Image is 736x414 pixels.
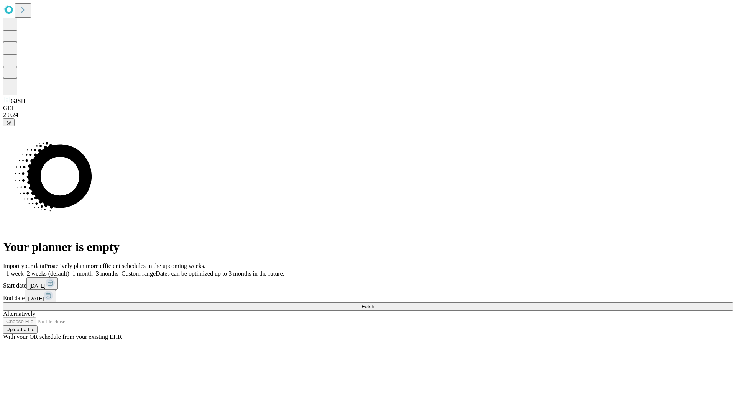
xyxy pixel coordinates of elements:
span: [DATE] [30,283,46,289]
span: Import your data [3,263,44,269]
span: Proactively plan more efficient schedules in the upcoming weeks. [44,263,205,269]
div: 2.0.241 [3,112,733,118]
button: [DATE] [26,277,58,290]
h1: Your planner is empty [3,240,733,254]
button: @ [3,118,15,127]
button: Fetch [3,302,733,310]
span: With your OR schedule from your existing EHR [3,333,122,340]
span: 1 month [72,270,93,277]
span: Dates can be optimized up to 3 months in the future. [156,270,284,277]
span: 1 week [6,270,24,277]
span: Alternatively [3,310,35,317]
span: 2 weeks (default) [27,270,69,277]
span: [DATE] [28,296,44,301]
div: GEI [3,105,733,112]
span: Custom range [122,270,156,277]
div: Start date [3,277,733,290]
button: [DATE] [25,290,56,302]
button: Upload a file [3,325,38,333]
div: End date [3,290,733,302]
span: @ [6,120,11,125]
span: GJSH [11,98,25,104]
span: 3 months [96,270,118,277]
span: Fetch [361,304,374,309]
